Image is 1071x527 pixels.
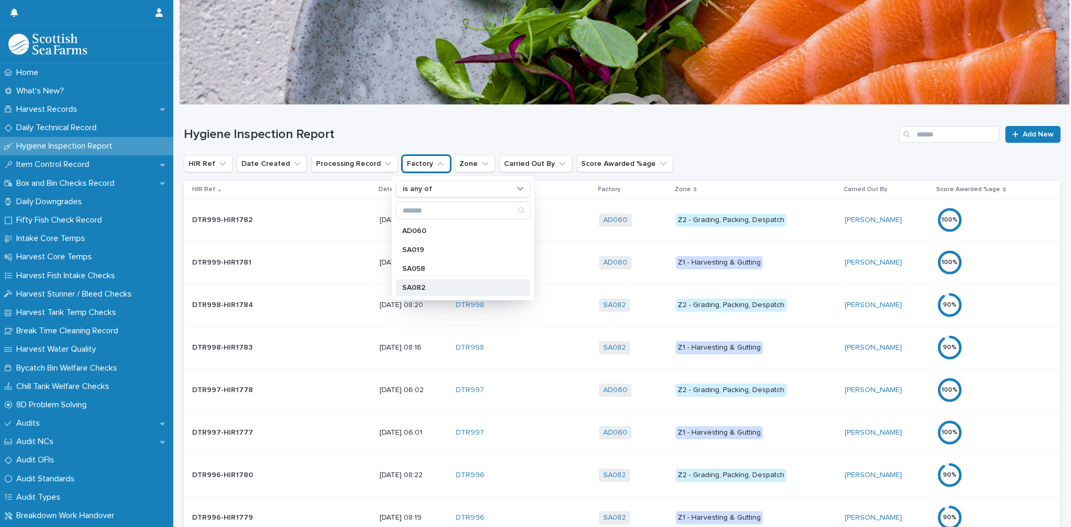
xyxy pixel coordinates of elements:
[12,400,95,410] p: 8D Problem Solving
[380,301,447,310] p: [DATE] 08:20
[192,511,255,522] p: DTR996-HIR1779
[12,474,83,484] p: Audit Standards
[396,202,530,219] input: Search
[402,227,513,235] p: AD060
[603,216,627,225] a: AD060
[192,214,255,225] p: DTR999-HIR1782
[456,343,484,352] a: DTR998
[455,155,495,172] button: Zone
[845,513,902,522] a: [PERSON_NAME]
[936,184,1000,195] p: Score Awarded %age
[184,199,1060,241] tr: DTR999-HIR1782DTR999-HIR1782 [DATE] 06:39DTR999 AD060 Z2 - Grading, Packing, Despatch[PERSON_NAME...
[379,184,420,195] p: Date Created
[845,258,902,267] a: [PERSON_NAME]
[603,471,626,480] a: SA082
[8,34,87,55] img: mMrefqRFQpe26GRNOUkG
[12,437,62,447] p: Audit NCs
[402,155,450,172] button: Factory
[380,428,447,437] p: [DATE] 06:01
[676,511,763,524] div: Z1 - Harvesting & Gutting
[192,256,254,267] p: DTR999-HIR1781
[12,511,123,521] p: Breakdown Work Handover
[12,308,124,318] p: Harvest Tank Temp Checks
[403,185,432,194] p: is any of
[311,155,398,172] button: Processing Record
[499,155,572,172] button: Carried Out By
[937,429,962,436] div: 100 %
[899,126,999,143] input: Search
[12,289,140,299] p: Harvest Stunner / Bleed Checks
[1005,126,1060,143] a: Add New
[12,271,123,281] p: Harvest Fish Intake Checks
[184,326,1060,369] tr: DTR998-HIR1783DTR998-HIR1783 [DATE] 08:16DTR998 SA082 Z1 - Harvesting & Gutting[PERSON_NAME] 90%
[192,384,255,395] p: DTR997-HIR1778
[576,155,673,172] button: Score Awarded %age
[380,216,447,225] p: [DATE] 06:39
[12,382,118,392] p: Chill Tank Welfare Checks
[184,412,1060,454] tr: DTR997-HIR1777DTR997-HIR1777 [DATE] 06:01DTR997 AD060 Z1 - Harvesting & Gutting[PERSON_NAME] 100%
[676,214,786,227] div: Z2 - Grading, Packing, Despatch
[937,301,962,309] div: 90 %
[402,265,513,272] p: SA058
[676,384,786,397] div: Z2 - Grading, Packing, Despatch
[12,492,69,502] p: Audit Types
[603,301,626,310] a: SA082
[184,369,1060,412] tr: DTR997-HIR1778DTR997-HIR1778 [DATE] 06:02DTR997 AD060 Z2 - Grading, Packing, Despatch[PERSON_NAME...
[1023,131,1054,138] span: Add New
[845,216,902,225] a: [PERSON_NAME]
[937,344,962,351] div: 90 %
[603,513,626,522] a: SA082
[184,454,1060,497] tr: DTR996-HIR1780DTR996-HIR1780 [DATE] 08:22DTR996 SA082 Z2 - Grading, Packing, Despatch[PERSON_NAME...
[603,343,626,352] a: SA082
[937,259,962,266] div: 100 %
[937,216,962,224] div: 100 %
[845,471,902,480] a: [PERSON_NAME]
[12,363,125,373] p: Bycatch Bin Welfare Checks
[844,184,887,195] p: Carried Out By
[456,386,484,395] a: DTR997
[845,301,902,310] a: [PERSON_NAME]
[12,344,104,354] p: Harvest Water Quality
[845,386,902,395] a: [PERSON_NAME]
[380,343,447,352] p: [DATE] 08:16
[184,155,233,172] button: HIR Ref
[380,258,447,267] p: [DATE] 05:46
[676,341,763,354] div: Z1 - Harvesting & Gutting
[12,160,98,170] p: Item Control Record
[598,184,621,195] p: Factory
[184,284,1060,326] tr: DTR998-HIR1784DTR998-HIR1784 [DATE] 08:20DTR998 SA082 Z2 - Grading, Packing, Despatch[PERSON_NAME...
[380,471,447,480] p: [DATE] 08:22
[456,513,485,522] a: DTR996
[676,469,786,482] div: Z2 - Grading, Packing, Despatch
[845,428,902,437] a: [PERSON_NAME]
[12,326,127,336] p: Break Time Cleaning Record
[937,471,962,479] div: 90 %
[12,86,72,96] p: What's New?
[456,428,484,437] a: DTR997
[12,215,110,225] p: Fifty Fish Check Record
[237,155,307,172] button: Date Created
[12,178,123,188] p: Box and Bin Checks Record
[676,426,763,439] div: Z1 - Harvesting & Gutting
[192,341,255,352] p: DTR998-HIR1783
[676,299,786,312] div: Z2 - Grading, Packing, Despatch
[380,513,447,522] p: [DATE] 08:19
[12,141,121,151] p: Hygiene Inspection Report
[184,241,1060,284] tr: DTR999-HIR1781DTR999-HIR1781 [DATE] 05:46DTR999 AD060 Z1 - Harvesting & Gutting[PERSON_NAME] 100%
[12,123,105,133] p: Daily Technical Record
[12,418,48,428] p: Audits
[192,469,255,480] p: DTR996-HIR1780
[192,426,255,437] p: DTR997-HIR1777
[676,256,763,269] div: Z1 - Harvesting & Gutting
[603,428,627,437] a: AD060
[12,68,47,78] p: Home
[12,234,93,244] p: Intake Core Temps
[192,299,255,310] p: DTR998-HIR1784
[192,184,215,195] p: HIR Ref
[456,471,485,480] a: DTR996
[845,343,902,352] a: [PERSON_NAME]
[937,386,962,394] div: 100 %
[12,104,86,114] p: Harvest Records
